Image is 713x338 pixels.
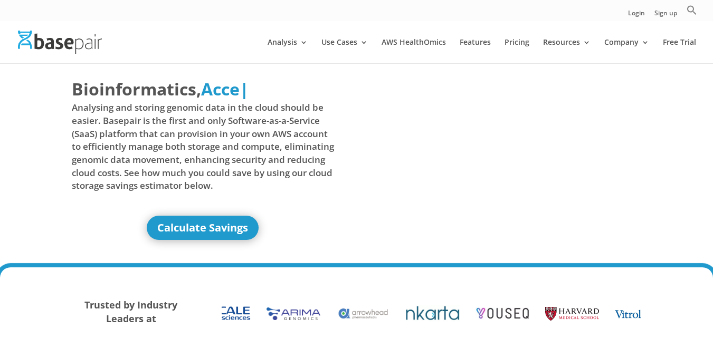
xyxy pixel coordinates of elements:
span: | [240,78,249,100]
a: Features [460,38,491,63]
a: Use Cases [321,38,368,63]
a: Resources [543,38,591,63]
img: Basepair [18,31,102,53]
span: Bioinformatics, [72,77,201,101]
a: Sign up [654,10,677,21]
a: Search Icon Link [687,5,697,21]
a: Pricing [505,38,529,63]
a: Calculate Savings [147,216,259,240]
a: Free Trial [663,38,696,63]
strong: Trusted by Industry Leaders at [84,298,177,325]
a: AWS HealthOmics [382,38,446,63]
svg: Search [687,5,697,15]
a: Login [628,10,645,21]
iframe: Basepair - NGS Analysis Simplified [365,77,628,225]
a: Company [604,38,649,63]
span: Acce [201,78,240,100]
span: Analysing and storing genomic data in the cloud should be easier. Basepair is the first and only ... [72,101,335,192]
a: Analysis [268,38,308,63]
